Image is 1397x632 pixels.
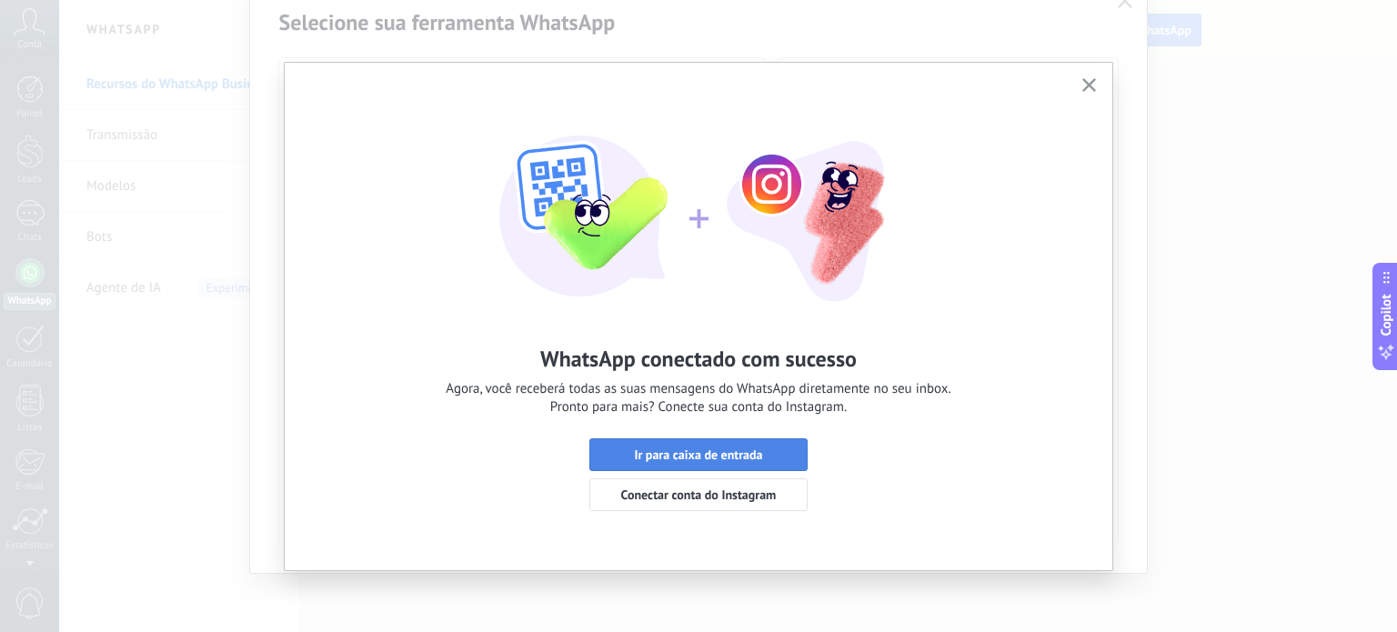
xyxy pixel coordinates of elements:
[589,438,808,471] button: Ir para caixa de entrada
[589,478,808,511] button: Conectar conta do Instagram
[621,488,777,501] span: Conectar conta do Instagram
[540,345,857,373] h2: WhatsApp conectado com sucesso
[1377,294,1395,336] span: Copilot
[446,380,950,416] span: Agora, você receberá todas as suas mensagens do WhatsApp diretamente no seu inbox. Pronto para ma...
[498,90,899,308] img: wa-lite-feat-instagram-success.png
[634,448,762,461] span: Ir para caixa de entrada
